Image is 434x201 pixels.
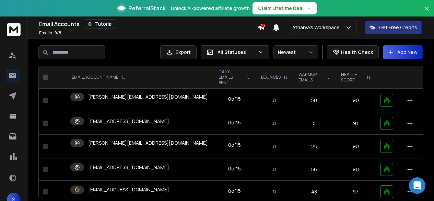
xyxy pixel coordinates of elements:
td: 5 [293,112,336,135]
div: 0 of 15 [228,188,241,194]
div: EMAIL ACCOUNT NAME [72,75,125,80]
div: Email Accounts [39,19,258,29]
p: 0 [260,120,289,127]
div: 0 of 15 [228,96,241,102]
button: Add New [383,45,423,59]
td: 50 [293,89,336,112]
span: ReferralStack [128,4,165,12]
p: [EMAIL_ADDRESS][DOMAIN_NAME] [88,186,169,193]
td: 90 [336,158,376,181]
button: Health Check [327,45,379,59]
p: Atharva's Workspace [292,24,342,31]
td: 20 [293,135,336,158]
button: Claim Lifetime Deal→ [253,2,317,14]
button: Export [160,45,197,59]
p: DAILY EMAILS SENT [219,69,243,86]
div: 0 of 15 [228,142,241,148]
p: 0 [260,166,289,173]
p: All Statuses [218,49,255,56]
p: Health Check [341,49,373,56]
td: 90 [336,135,376,158]
p: [EMAIL_ADDRESS][DOMAIN_NAME] [88,164,169,171]
p: 0 [260,143,289,150]
button: Close banner [422,4,431,21]
span: 9 / 9 [54,30,61,36]
p: [EMAIL_ADDRESS][DOMAIN_NAME] [88,118,169,125]
td: 90 [336,89,376,112]
td: 91 [336,112,376,135]
p: 0 [260,188,289,195]
td: 56 [293,158,336,181]
p: Unlock AI-powered affiliate growth [171,5,250,12]
div: 0 of 15 [228,165,241,172]
p: BOUNCES [261,75,281,80]
p: 0 [260,97,289,104]
div: Open Intercom Messenger [409,177,425,194]
button: Get Free Credits [365,21,422,34]
p: [PERSON_NAME][EMAIL_ADDRESS][DOMAIN_NAME] [88,93,208,100]
button: Newest [273,45,318,59]
button: Tutorial [84,19,117,29]
div: 0 of 15 [228,119,241,126]
p: Emails : [39,30,61,36]
p: HEALTH SCORE [341,72,364,83]
p: WARMUP EMAILS [298,72,323,83]
span: → [306,5,311,12]
p: Get Free Credits [379,24,417,31]
p: [PERSON_NAME][EMAIL_ADDRESS][DOMAIN_NAME] [88,139,208,146]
